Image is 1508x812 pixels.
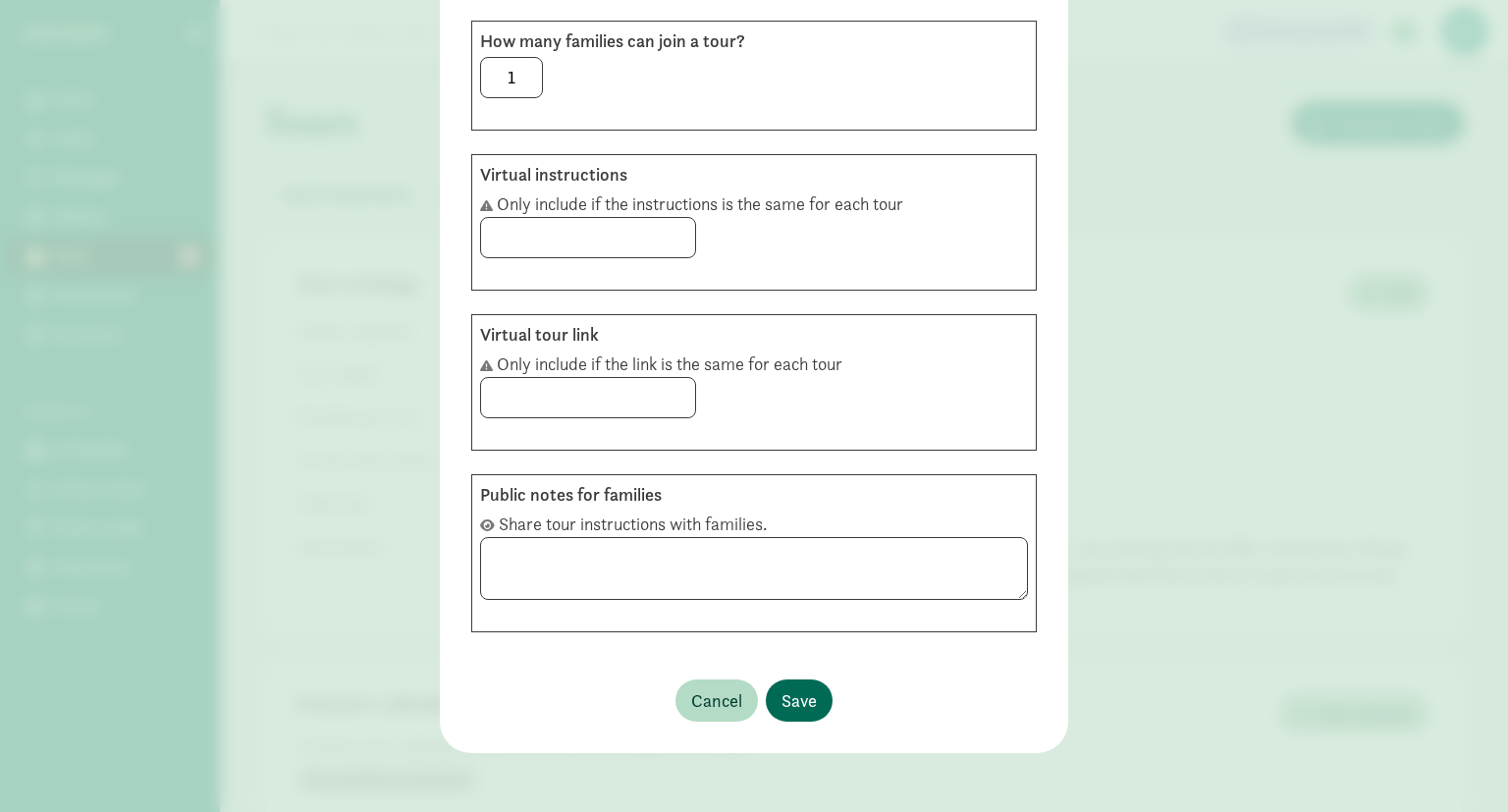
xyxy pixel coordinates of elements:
[480,163,1028,187] label: Virtual instructions
[781,687,817,714] span: Save
[480,29,1028,53] label: How many families can join a tour?
[497,352,842,375] span: Only include if the link is the same for each tour
[675,679,758,722] button: Cancel
[480,323,1028,347] label: Virtual tour link
[499,513,767,535] span: Share tour instructions with families.
[1410,718,1508,812] iframe: Chat Widget
[766,679,833,722] button: Save
[691,687,742,714] span: Cancel
[497,192,903,215] span: Only include if the instructions is the same for each tour
[480,483,1028,507] label: Public notes for families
